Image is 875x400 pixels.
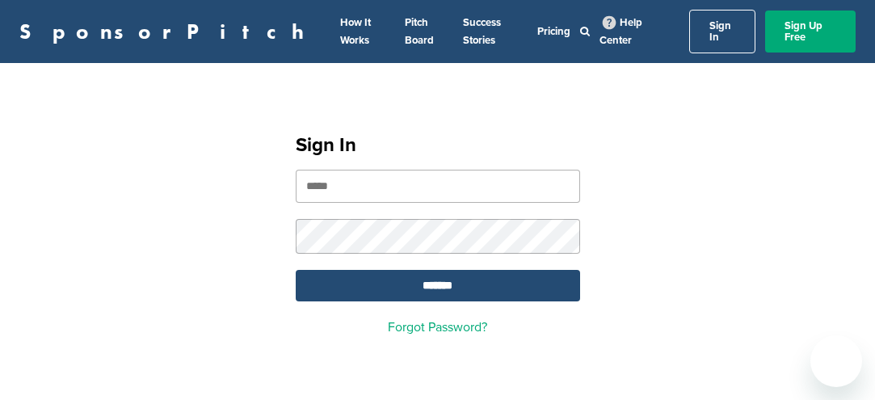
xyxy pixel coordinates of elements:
a: Success Stories [463,16,501,47]
a: SponsorPitch [19,21,314,42]
a: Pitch Board [405,16,434,47]
iframe: Button to launch messaging window [810,335,862,387]
a: Help Center [599,13,642,50]
a: Forgot Password? [388,319,487,335]
a: Pricing [537,25,570,38]
a: Sign In [689,10,756,53]
a: How It Works [340,16,371,47]
a: Sign Up Free [765,11,856,53]
h1: Sign In [296,131,580,160]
